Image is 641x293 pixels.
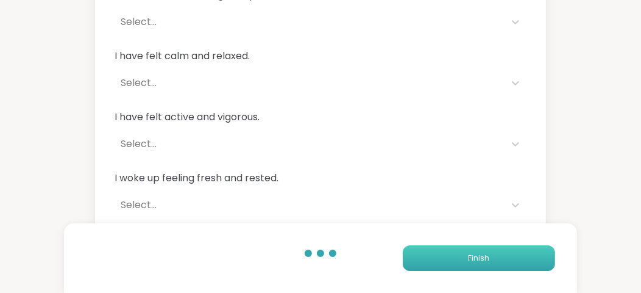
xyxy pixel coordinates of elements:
div: Select... [121,76,498,90]
span: I have felt calm and relaxed. [115,49,526,63]
span: I woke up feeling fresh and rested. [115,171,526,186]
div: Select... [121,15,498,29]
span: I have felt active and vigorous. [115,110,526,125]
span: Finish [468,253,489,264]
div: Select... [121,137,498,151]
div: Select... [121,198,498,212]
button: Finish [403,245,555,271]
